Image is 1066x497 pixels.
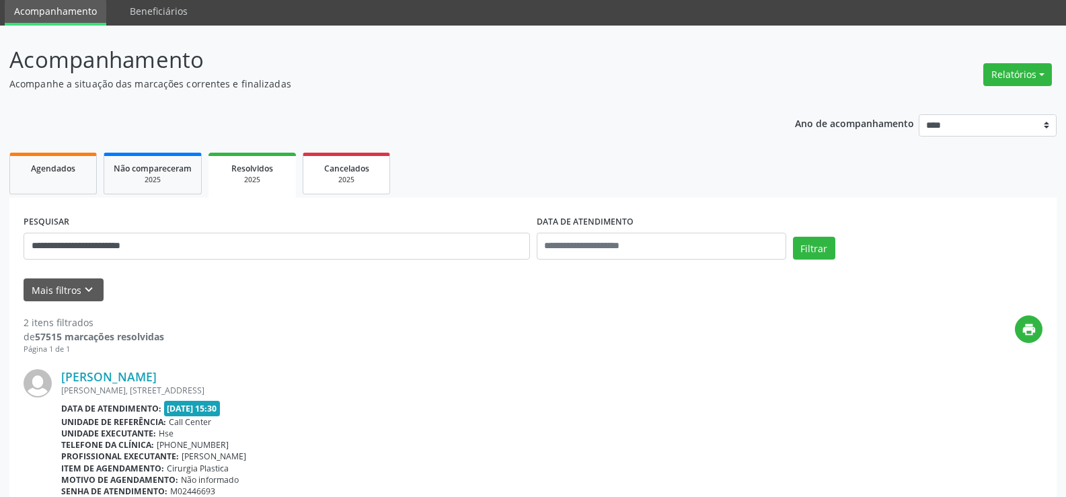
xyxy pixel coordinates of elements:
span: Resolvidos [231,163,273,174]
div: Página 1 de 1 [24,344,164,355]
span: Cancelados [324,163,369,174]
span: [DATE] 15:30 [164,401,221,416]
img: img [24,369,52,397]
p: Ano de acompanhamento [795,114,914,131]
b: Data de atendimento: [61,403,161,414]
b: Unidade executante: [61,428,156,439]
b: Item de agendamento: [61,463,164,474]
div: 2025 [313,175,380,185]
div: 2025 [218,175,287,185]
b: Senha de atendimento: [61,486,167,497]
i: print [1022,322,1036,337]
span: Cirurgia Plastica [167,463,229,474]
div: de [24,330,164,344]
span: Hse [159,428,174,439]
i: keyboard_arrow_down [81,282,96,297]
p: Acompanhe a situação das marcações correntes e finalizadas [9,77,743,91]
button: Mais filtroskeyboard_arrow_down [24,278,104,302]
span: Agendados [31,163,75,174]
div: [PERSON_NAME], [STREET_ADDRESS] [61,385,1042,396]
span: Call Center [169,416,211,428]
span: [PHONE_NUMBER] [157,439,229,451]
b: Telefone da clínica: [61,439,154,451]
span: Não informado [181,474,239,486]
button: print [1015,315,1042,343]
b: Unidade de referência: [61,416,166,428]
div: 2 itens filtrados [24,315,164,330]
b: Profissional executante: [61,451,179,462]
label: DATA DE ATENDIMENTO [537,212,634,233]
label: PESQUISAR [24,212,69,233]
button: Relatórios [983,63,1052,86]
button: Filtrar [793,237,835,260]
a: [PERSON_NAME] [61,369,157,384]
p: Acompanhamento [9,43,743,77]
span: [PERSON_NAME] [182,451,246,462]
strong: 57515 marcações resolvidas [35,330,164,343]
div: 2025 [114,175,192,185]
span: M02446693 [170,486,215,497]
span: Não compareceram [114,163,192,174]
b: Motivo de agendamento: [61,474,178,486]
